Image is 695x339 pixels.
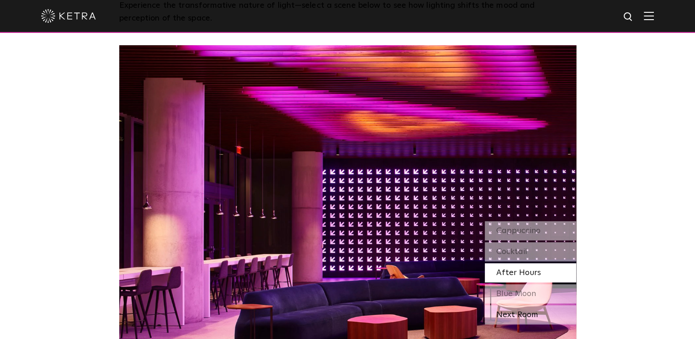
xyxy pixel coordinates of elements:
[623,11,634,23] img: search icon
[496,269,541,277] span: After Hours
[644,11,654,20] img: Hamburger%20Nav.svg
[496,227,541,235] span: Cappuccino
[41,9,96,23] img: ketra-logo-2019-white
[496,290,536,298] span: Blue Moon
[496,248,527,256] span: Cocktail
[485,305,576,324] div: Next Room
